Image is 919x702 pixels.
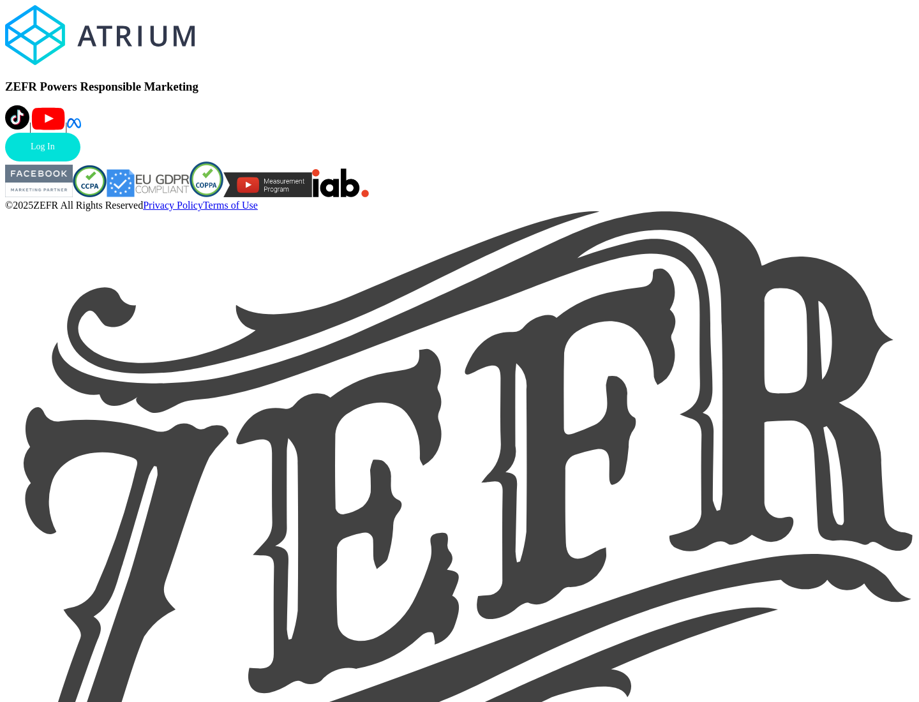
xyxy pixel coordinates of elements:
[73,165,107,197] img: CCPA Compliant
[5,200,143,211] span: © 2025 ZEFR All Rights Reserved
[5,133,80,161] a: Log In
[29,121,31,132] span: |
[107,169,190,197] img: GDPR Compliant
[5,165,73,197] img: Facebook Marketing Partner
[312,168,369,197] img: IAB
[5,80,914,94] h1: ZEFR Powers Responsible Marketing
[223,172,312,197] img: YouTube Measurement Program
[65,121,67,132] span: |
[143,200,203,211] a: Privacy Policy
[190,161,223,197] img: COPPA Compliant
[203,200,258,211] a: Terms of Use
